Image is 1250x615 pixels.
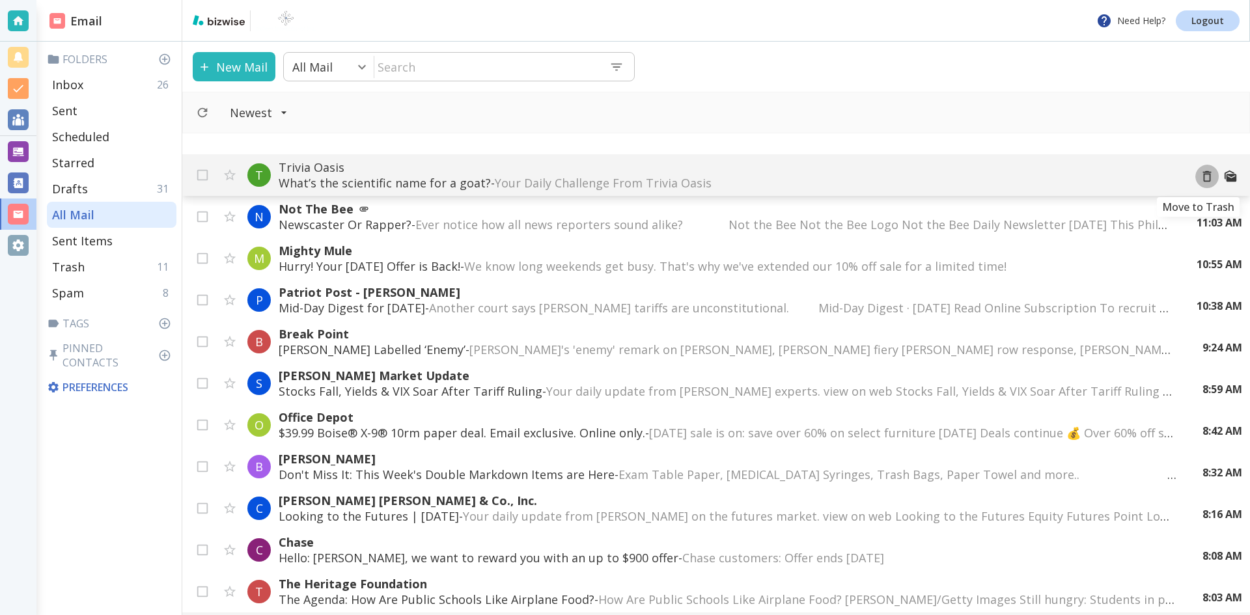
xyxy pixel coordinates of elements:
[47,98,176,124] div: Sent
[47,52,176,66] p: Folders
[255,167,263,183] p: T
[279,175,1180,191] p: What’s the scientific name for a goat? -
[256,376,262,391] p: S
[256,542,263,558] p: C
[279,550,1176,566] p: Hello: [PERSON_NAME], we want to reward you with an up to $900 offer -
[279,217,1171,232] p: Newscaster Or Rapper? -
[47,254,176,280] div: Trash11
[279,467,1176,482] p: Don't Miss It: This Week's Double Markdown Items are Here -
[52,285,84,301] p: Spam
[157,182,174,196] p: 31
[52,181,88,197] p: Drafts
[279,326,1176,342] p: Break Point
[52,259,85,275] p: Trash
[279,383,1176,399] p: Stocks Fall, Yields & VIX Soar After Tariff Ruling -
[279,342,1176,357] p: [PERSON_NAME] Labelled ‘Enemy’ -
[52,77,83,92] p: Inbox
[255,209,264,225] p: N
[1176,10,1240,31] a: Logout
[157,260,174,274] p: 11
[44,375,176,400] div: Preferences
[279,258,1171,274] p: Hurry! Your [DATE] Offer is Back! -
[163,286,174,300] p: 8
[279,576,1176,592] p: The Heritage Foundation
[52,129,109,144] p: Scheduled
[157,77,174,92] p: 26
[47,228,176,254] div: Sent Items
[279,493,1176,508] p: [PERSON_NAME] [PERSON_NAME] & Co., Inc.
[1202,465,1242,480] p: 8:32 AM
[255,584,263,599] p: T
[1202,590,1242,605] p: 8:03 AM
[256,292,263,308] p: P
[374,53,599,80] input: Search
[1202,382,1242,396] p: 8:59 AM
[47,72,176,98] div: Inbox26
[255,417,264,433] p: O
[279,592,1176,607] p: The Agenda: How Are Public Schools Like Airplane Food? -
[279,243,1171,258] p: Mighty Mule
[47,316,176,331] p: Tags
[47,341,176,370] p: Pinned Contacts
[279,368,1176,383] p: [PERSON_NAME] Market Update
[47,124,176,150] div: Scheduled
[279,159,1180,175] p: Trivia Oasis
[47,280,176,306] div: Spam8
[1157,197,1240,217] div: Move to Trash
[279,534,1176,550] p: Chase
[1197,215,1242,230] p: 11:03 AM
[193,52,275,81] button: New Mail
[191,101,214,124] button: Refresh
[255,459,263,474] p: B
[52,155,94,171] p: Starred
[279,425,1176,441] p: $39.99 Boise® X-9® 10rm paper deal. Email exclusive. Online only. -
[1202,424,1242,438] p: 8:42 AM
[279,300,1171,316] p: Mid-Day Digest for [DATE] -
[1195,165,1219,188] button: Move to Trash
[279,201,1171,217] p: Not The Bee
[254,251,264,266] p: M
[47,150,176,176] div: Starred
[292,59,333,75] p: All Mail
[256,500,263,516] p: C
[682,550,1148,566] span: Chase customers: Offer ends [DATE] ͏ ͏ ͏ ͏ ͏ ͏ ͏ ͏ ͏ ͏ ͏ ͏ ͏ ͏ ͏ ͏ ͏ ͏ ͏ ͏ ͏ ͏ ͏ ͏ ͏ ͏ ͏ ͏ ͏ ͏ ͏ ...
[1219,165,1242,188] button: Mark as Unread
[464,258,1166,274] span: We know long weekends get busy. That's why we've extended our 10% off sale for a limited time! ͏ ...
[1191,16,1224,25] p: Logout
[279,451,1176,467] p: [PERSON_NAME]
[279,508,1176,524] p: Looking to the Futures | [DATE] -
[1202,507,1242,521] p: 8:16 AM
[1197,257,1242,271] p: 10:55 AM
[193,15,245,25] img: bizwise
[47,202,176,228] div: All Mail
[1202,340,1242,355] p: 9:24 AM
[279,409,1176,425] p: Office Depot
[1096,13,1165,29] p: Need Help?
[256,10,316,31] img: BioTech International
[47,380,174,394] p: Preferences
[1197,299,1242,313] p: 10:38 AM
[495,175,975,191] span: Your Daily Challenge From Trivia Oasis ‌ ‌ ‌ ‌ ‌ ‌ ‌ ‌ ‌ ‌ ‌ ‌ ‌ ‌ ‌ ‌ ‌ ‌ ‌ ‌ ‌ ‌ ‌ ‌ ‌ ‌ ‌ ‌ ‌ ...
[52,207,94,223] p: All Mail
[1202,549,1242,563] p: 8:08 AM
[52,103,77,118] p: Sent
[49,12,102,30] h2: Email
[52,233,113,249] p: Sent Items
[255,334,263,349] p: B
[279,284,1171,300] p: Patriot Post - [PERSON_NAME]
[217,98,301,127] button: Filter
[49,13,65,29] img: DashboardSidebarEmail.svg
[47,176,176,202] div: Drafts31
